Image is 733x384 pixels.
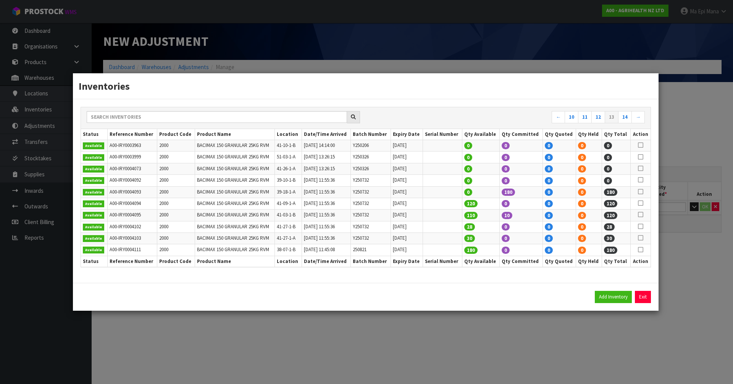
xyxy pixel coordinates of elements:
[107,232,157,244] td: A00-IRY0004103
[302,175,351,186] td: [DATE] 11:55:36
[83,212,104,219] span: Available
[464,189,472,196] span: 0
[275,152,302,163] td: 51-03-1-A
[157,163,195,174] td: 2000
[83,142,104,149] span: Available
[630,256,651,267] th: Action
[604,189,617,196] span: 180
[464,235,475,242] span: 30
[157,140,195,152] td: 2000
[83,166,104,173] span: Available
[83,200,104,207] span: Available
[545,223,553,231] span: 0
[195,221,275,232] td: BACIMAX 150 GRANULAR 25KG RVM
[351,175,391,186] td: Y250732
[631,111,645,123] a: →
[545,142,553,149] span: 0
[195,163,275,174] td: BACIMAX 150 GRANULAR 25KG RVM
[545,200,553,207] span: 0
[604,165,612,173] span: 0
[464,223,475,231] span: 28
[630,129,651,140] th: Action
[635,291,651,303] button: Exit
[604,212,617,219] span: 120
[393,142,407,148] span: [DATE]
[275,256,302,267] th: Location
[578,154,586,161] span: 0
[195,210,275,221] td: BACIMAX 150 GRANULAR 25KG RVM
[195,129,275,140] th: Product Name
[464,247,478,254] span: 180
[595,291,632,303] button: Add Inventory
[605,111,618,123] a: 13
[464,165,472,173] span: 0
[565,111,578,123] a: 10
[195,140,275,152] td: BACIMAX 150 GRANULAR 25KG RVM
[107,129,157,140] th: Reference Number
[107,175,157,186] td: A00-IRY0004092
[602,129,630,140] th: Qty Total
[351,198,391,209] td: Y250732
[157,186,195,198] td: 2000
[578,165,586,173] span: 0
[578,200,586,207] span: 0
[302,129,351,140] th: Date/Time Arrived
[275,244,302,256] td: 38-07-1-B
[83,177,104,184] span: Available
[302,210,351,221] td: [DATE] 11:55:36
[578,247,586,254] span: 0
[393,211,407,218] span: [DATE]
[618,111,632,123] a: 14
[602,256,630,267] th: Qty Total
[604,142,612,149] span: 0
[351,152,391,163] td: Y250326
[275,221,302,232] td: 41-27-1-B
[502,200,510,207] span: 0
[604,247,617,254] span: 180
[157,244,195,256] td: 2000
[275,129,302,140] th: Location
[502,247,510,254] span: 0
[275,198,302,209] td: 41-09-1-A
[576,256,602,267] th: Qty Held
[195,256,275,267] th: Product Name
[545,235,553,242] span: 0
[393,200,407,207] span: [DATE]
[351,256,391,267] th: Batch Number
[423,256,462,267] th: Serial Number
[604,154,612,161] span: 0
[79,79,653,93] h3: Inventories
[195,186,275,198] td: BACIMAX 150 GRANULAR 25KG RVM
[83,224,104,231] span: Available
[578,212,586,219] span: 0
[157,152,195,163] td: 2000
[545,165,553,173] span: 0
[302,198,351,209] td: [DATE] 11:55:36
[578,111,592,123] a: 11
[502,212,512,219] span: 10
[107,163,157,174] td: A00-IRY0004073
[83,235,104,242] span: Available
[604,200,617,207] span: 120
[195,244,275,256] td: BACIMAX 150 GRANULAR 25KG RVM
[393,223,407,230] span: [DATE]
[499,129,542,140] th: Qty Committed
[107,244,157,256] td: A00-IRY0004111
[351,140,391,152] td: Y250206
[351,244,391,256] td: 250821
[391,129,423,140] th: Expiry Date
[502,154,510,161] span: 0
[302,163,351,174] td: [DATE] 13:26:15
[576,129,602,140] th: Qty Held
[391,256,423,267] th: Expiry Date
[464,154,472,161] span: 0
[502,142,510,149] span: 0
[464,177,472,184] span: 0
[81,256,107,267] th: Status
[157,210,195,221] td: 2000
[195,152,275,163] td: BACIMAX 150 GRANULAR 25KG RVM
[107,152,157,163] td: A00-IRY0003999
[578,189,586,196] span: 0
[545,189,553,196] span: 0
[502,235,510,242] span: 0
